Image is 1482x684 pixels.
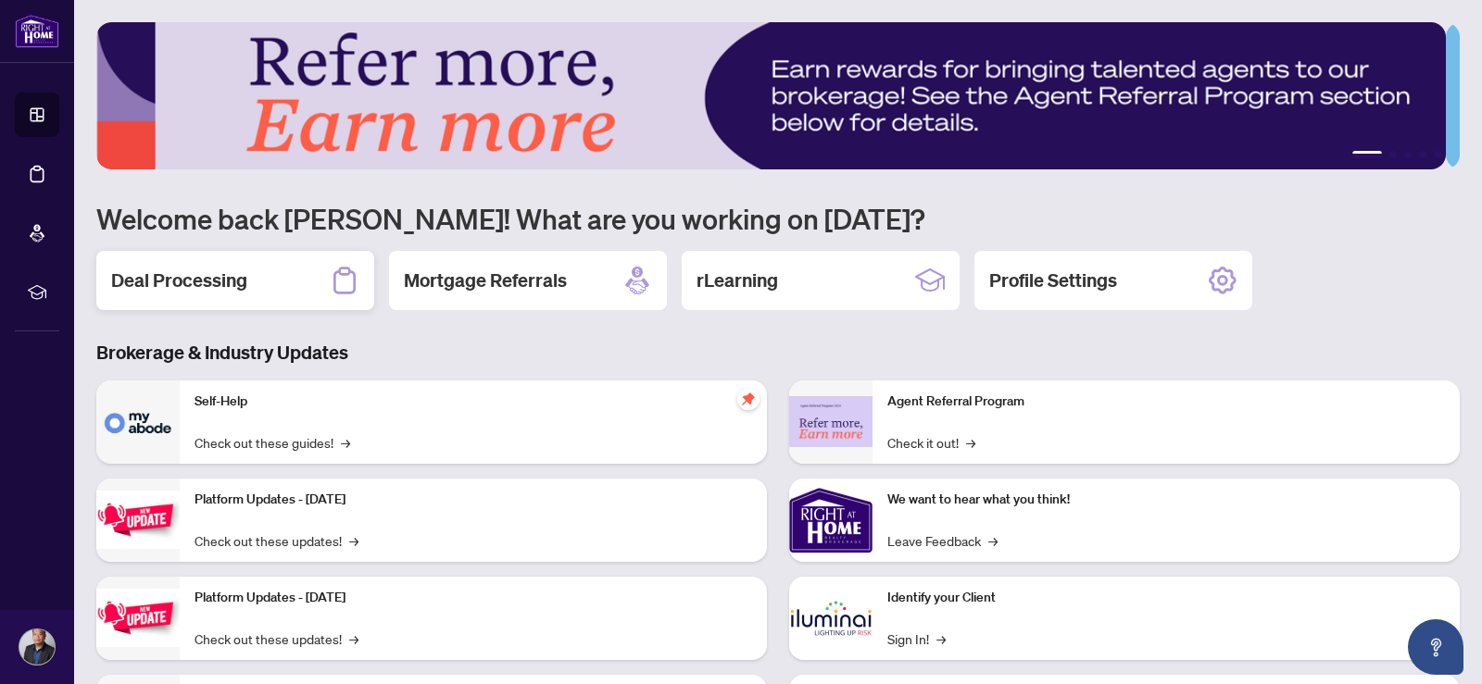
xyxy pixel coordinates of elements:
span: → [349,530,358,551]
span: → [349,628,358,649]
span: → [341,432,350,453]
button: 5 [1434,151,1441,158]
span: pushpin [737,388,760,410]
p: We want to hear what you think! [887,490,1445,510]
p: Platform Updates - [DATE] [195,588,752,608]
p: Platform Updates - [DATE] [195,490,752,510]
p: Self-Help [195,392,752,412]
button: 2 [1389,151,1397,158]
h1: Welcome back [PERSON_NAME]! What are you working on [DATE]? [96,201,1460,236]
img: Platform Updates - July 21, 2025 [96,491,180,549]
span: → [936,628,946,649]
img: Self-Help [96,380,180,464]
a: Check out these updates!→ [195,628,358,649]
button: Open asap [1408,619,1463,675]
a: Check it out!→ [887,432,975,453]
h2: Mortgage Referrals [404,267,567,293]
img: We want to hear what you think! [789,479,873,562]
button: 3 [1404,151,1412,158]
a: Leave Feedback→ [887,530,998,551]
h2: rLearning [697,267,778,293]
p: Identify your Client [887,588,1445,608]
span: → [966,432,975,453]
a: Check out these updates!→ [195,530,358,551]
p: Agent Referral Program [887,392,1445,412]
h3: Brokerage & Industry Updates [96,340,1460,366]
img: Identify your Client [789,577,873,660]
h2: Profile Settings [989,267,1117,293]
img: Platform Updates - July 8, 2025 [96,589,180,647]
img: Agent Referral Program [789,396,873,447]
h2: Deal Processing [111,267,247,293]
a: Sign In!→ [887,628,946,649]
span: → [988,530,998,551]
a: Check out these guides!→ [195,432,350,453]
img: logo [15,14,59,48]
img: Profile Icon [19,629,55,665]
button: 1 [1352,151,1382,158]
img: Slide 0 [96,22,1446,169]
button: 4 [1419,151,1426,158]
